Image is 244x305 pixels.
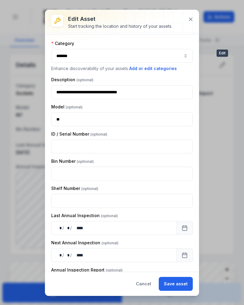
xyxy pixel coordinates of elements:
[62,252,64,258] div: /
[56,225,62,231] div: day,
[51,240,118,246] label: Next Annual Inspection
[51,267,123,273] label: Annual Inspection Report
[51,104,83,110] label: Model
[70,252,72,258] div: /
[70,225,72,231] div: /
[51,185,98,191] label: Shelf Number
[72,225,84,231] div: year,
[68,23,172,29] div: Start tracking the location and history of your assets.
[177,248,193,262] button: Calendar
[72,252,84,258] div: year,
[51,77,93,83] label: Description
[62,225,64,231] div: /
[64,225,70,231] div: month,
[51,65,193,72] p: Enhance discoverability of your assets.
[51,213,118,219] label: Last Annual Inspection
[51,158,94,164] label: Bin Number
[129,65,177,72] button: Add or edit categories
[51,131,107,137] label: ID / Serial Number
[131,277,156,291] button: Cancel
[64,252,70,258] div: month,
[177,221,193,235] button: Calendar
[56,252,62,258] div: day,
[51,40,74,47] label: Category
[68,15,172,23] h3: Edit asset
[217,50,228,57] span: Edit
[159,277,193,291] button: Save asset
